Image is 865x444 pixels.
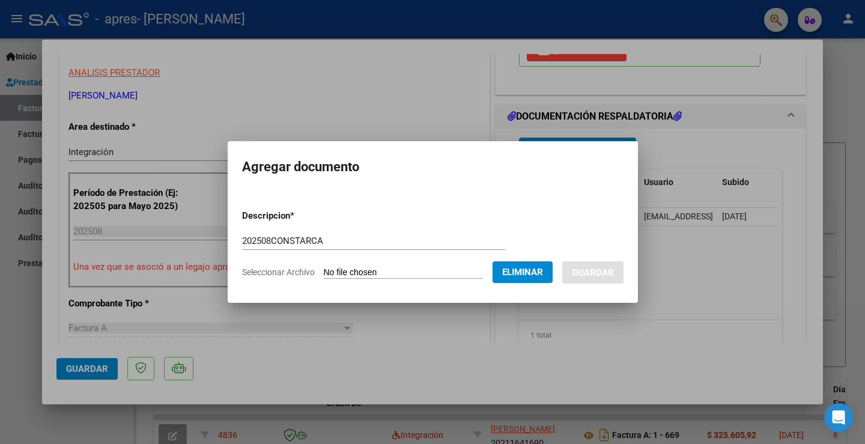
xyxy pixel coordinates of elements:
h2: Agregar documento [242,156,624,178]
p: Descripcion [242,209,357,223]
span: Seleccionar Archivo [242,267,315,277]
button: Eliminar [493,261,553,283]
div: Open Intercom Messenger [824,403,853,432]
span: Guardar [572,267,614,278]
button: Guardar [562,261,624,284]
span: Eliminar [502,267,543,278]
